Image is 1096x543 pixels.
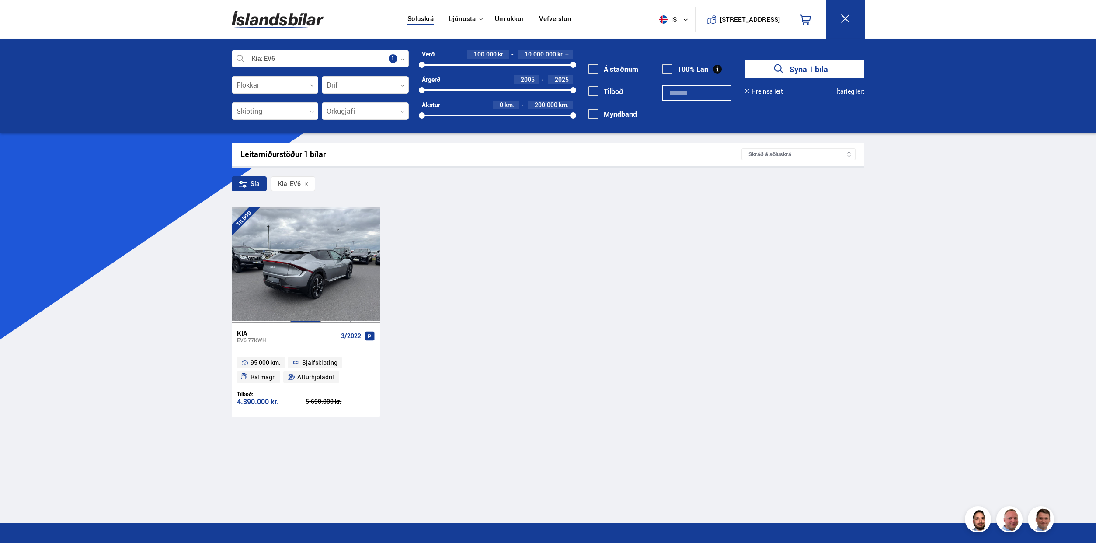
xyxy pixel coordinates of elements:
label: Myndband [588,110,637,118]
span: is [656,15,678,24]
div: Kia [278,180,287,187]
button: Ítarleg leit [829,88,864,95]
div: Sía [232,176,267,191]
img: nhp88E3Fdnt1Opn2.png [966,508,992,534]
img: G0Ugv5HjCgRt.svg [232,5,324,34]
span: EV6 [278,180,301,187]
button: Opna LiveChat spjallviðmót [7,4,33,30]
span: 2005 [521,75,535,84]
span: 3/2022 [341,333,361,340]
span: kr. [557,51,564,58]
a: Kia EV6 77KWH 3/2022 95 000 km. Sjálfskipting Rafmagn Afturhjóladrif Tilboð: 4.390.000 kr. 5.690.... [232,323,380,417]
div: Leitarniðurstöður 1 bílar [240,150,742,159]
a: [STREET_ADDRESS] [700,7,785,32]
div: 5.690.000 kr. [306,399,375,405]
img: svg+xml;base64,PHN2ZyB4bWxucz0iaHR0cDovL3d3dy53My5vcmcvMjAwMC9zdmciIHdpZHRoPSI1MTIiIGhlaWdodD0iNT... [659,15,668,24]
div: Kia [237,329,337,337]
button: is [656,7,695,32]
div: Árgerð [422,76,440,83]
div: Verð [422,51,435,58]
button: Sýna 1 bíla [745,60,864,78]
a: Um okkur [495,15,524,24]
span: + [565,51,569,58]
img: FbJEzSuNWCJXmdc-.webp [1029,508,1055,534]
span: 0 [500,101,503,109]
div: 4.390.000 kr. [237,398,306,406]
span: 95 000 km. [251,357,281,368]
span: 100.000 [474,50,497,58]
span: Rafmagn [251,372,276,382]
button: Þjónusta [449,15,476,23]
span: 200.000 [535,101,557,109]
div: Akstur [422,102,440,109]
label: Á staðnum [588,65,638,73]
label: Tilboð [588,88,623,95]
div: Skráð á söluskrá [741,148,856,160]
label: 100% Lán [662,65,708,73]
span: Sjálfskipting [302,357,337,368]
div: Tilboð: [237,391,306,397]
img: siFngHWaQ9KaOqBr.png [998,508,1024,534]
span: 10.000.000 [525,50,556,58]
span: kr. [498,51,505,58]
span: km. [505,102,515,109]
div: EV6 77KWH [237,337,337,343]
a: Vefverslun [539,15,571,24]
button: Hreinsa leit [745,88,783,95]
span: 2025 [555,75,569,84]
button: [STREET_ADDRESS] [724,16,777,23]
span: km. [559,102,569,109]
a: Söluskrá [407,15,434,24]
span: Afturhjóladrif [297,372,335,382]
